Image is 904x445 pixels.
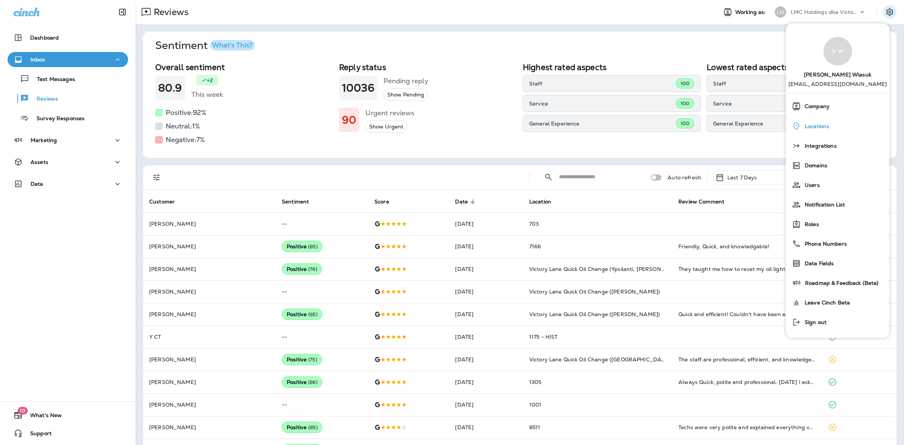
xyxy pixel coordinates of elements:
div: Positive [282,263,322,275]
span: ( 86 ) [308,379,318,385]
button: Notification List [786,195,889,214]
div: LH [775,6,786,18]
p: General Experience [529,121,676,127]
h1: 10036 [342,82,374,94]
p: Text Messages [29,76,75,83]
span: Sentiment [282,198,319,205]
span: Victory Lane Quick Oil Change (Ypsilanti, [PERSON_NAME]) [529,266,685,272]
span: Victory Lane Quick Oil Change ([PERSON_NAME]) [529,288,660,295]
h5: Pending reply [383,75,428,87]
p: [PERSON_NAME] [149,221,270,227]
p: Survey Responses [29,115,84,122]
a: Roles [789,217,886,232]
span: 100 [681,100,689,107]
button: Show Pending [383,89,428,101]
a: Domains [789,158,886,173]
button: Domains [786,156,889,175]
a: Phone Numbers [789,236,886,251]
p: [PERSON_NAME] [149,243,270,249]
div: They taught me how to reset my oil light on top of everything. Good crew! [678,265,815,273]
button: Integrations [786,136,889,156]
span: Score [374,198,399,205]
td: -- [276,280,368,303]
p: [PERSON_NAME] [149,379,270,385]
span: Customer [149,199,175,205]
button: Roadmap & Feedback (Beta) [786,273,889,293]
a: Locations [789,118,886,134]
span: ( 85 ) [308,311,318,318]
span: Date [455,199,468,205]
span: 100 [681,120,689,127]
p: Reviews [29,96,58,103]
span: Date [455,198,478,205]
button: Collapse Search [541,170,556,185]
div: Quick and efficient! Couldn't have been easier! [678,310,815,318]
h5: Positive: 92 % [166,107,206,119]
span: Review Comment [678,198,734,205]
button: Text Messages [8,71,128,87]
td: [DATE] [449,303,523,326]
td: -- [276,213,368,235]
span: Location [529,199,551,205]
span: Data Fields [801,260,834,267]
a: Data Fields [789,256,886,271]
span: Location [529,198,561,205]
button: Dashboard [8,30,128,45]
div: Positive [282,376,322,388]
p: Dashboard [30,35,59,41]
a: Company [789,99,886,114]
td: [DATE] [449,393,523,416]
button: Users [786,175,889,195]
td: [DATE] [449,348,523,371]
p: [PERSON_NAME] [149,402,270,408]
p: Staff [529,81,676,87]
button: What's This? [210,40,255,50]
span: 7166 [529,243,541,250]
h1: 90 [342,114,356,126]
span: 100 [681,80,689,87]
button: Survey Responses [8,110,128,126]
td: -- [276,326,368,348]
p: Staff [713,81,863,87]
td: [DATE] [449,280,523,303]
span: Company [801,103,829,110]
span: Integrations [801,143,837,149]
div: The staff are professional, efficient, and knowledgeable. I get oil changes and like performed at... [678,356,815,363]
span: Roadmap & Feedback (Beta) [801,280,879,286]
button: Show Urgent [365,121,407,133]
span: Locations [801,123,829,130]
a: Notification List [789,197,886,212]
a: Users [789,177,886,193]
span: Phone Numbers [801,241,847,247]
button: Sign out [786,312,889,332]
h2: Lowest rated aspects [707,63,884,72]
h2: Reply status [339,63,517,72]
h5: This week [191,89,223,101]
a: R W[PERSON_NAME] Wlasuk [EMAIL_ADDRESS][DOMAIN_NAME] [786,29,889,93]
button: Leave Cinch Beta [786,293,889,312]
p: Reviews [151,6,189,18]
button: SentimentWhat's This? [149,32,902,60]
span: ( 85 ) [308,424,318,431]
div: Friendly, Quick, and knowledgable! [678,243,815,250]
span: Roles [801,221,819,228]
button: Assets [8,154,128,170]
span: ( 76 ) [308,266,317,272]
p: [PERSON_NAME] [149,289,270,295]
button: Filters [149,170,164,185]
p: Auto refresh [667,174,701,180]
div: Positive [282,309,322,320]
button: Collapse Sidebar [112,5,133,20]
td: [DATE] [449,213,523,235]
div: R W [823,37,852,66]
h5: Urgent reviews [365,107,414,119]
td: [DATE] [449,326,523,348]
p: Service [529,101,676,107]
td: [DATE] [449,371,523,393]
td: [DATE] [449,416,523,439]
td: [DATE] [449,235,523,258]
p: [EMAIL_ADDRESS][DOMAIN_NAME] [788,81,887,93]
span: Leave Cinch Beta [801,300,850,306]
span: What's New [23,412,62,421]
button: Settings [883,5,896,19]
